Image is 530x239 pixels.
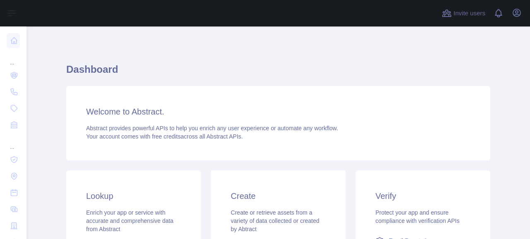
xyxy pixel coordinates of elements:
[376,209,460,224] span: Protect your app and ensure compliance with verification APIs
[231,190,325,202] h3: Create
[86,106,470,117] h3: Welcome to Abstract.
[86,125,338,131] span: Abstract provides powerful APIs to help you enrich any user experience or automate any workflow.
[152,133,181,140] span: free credits
[86,190,181,202] h3: Lookup
[453,9,485,18] span: Invite users
[376,190,470,202] h3: Verify
[66,63,490,83] h1: Dashboard
[440,7,487,20] button: Invite users
[86,209,173,232] span: Enrich your app or service with accurate and comprehensive data from Abstract
[7,50,20,66] div: ...
[7,134,20,151] div: ...
[86,133,243,140] span: Your account comes with across all Abstract APIs.
[231,209,319,232] span: Create or retrieve assets from a variety of data collected or created by Abtract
